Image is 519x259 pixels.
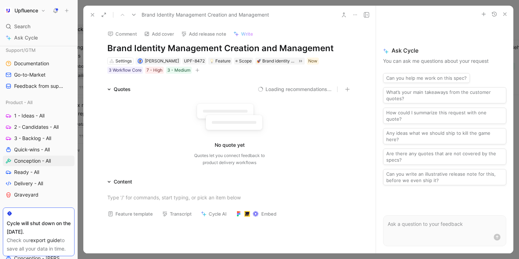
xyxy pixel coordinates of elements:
span: 2 - Candidates - All [14,124,59,131]
button: Any ideas what we should ship to kill the game here? [383,128,506,144]
span: Ask Cycle [383,46,506,55]
h1: Brand Identity Management Creation and Management [107,43,352,54]
button: Transcript [159,209,195,219]
div: Quotes [114,85,131,94]
button: Can you write an illustrative release note for this, before we even ship it? [383,169,506,185]
img: 💡 [210,59,214,63]
button: Loading recommendations... [258,85,332,94]
div: Product - All [3,97,74,108]
a: 1 - Ideas - All [3,110,74,121]
div: Brand identity management creation and management [262,58,296,65]
button: Embed [233,209,280,219]
a: 2 - Candidates - All [3,122,74,132]
button: What’s your main takeaways from the customer quotes? [383,87,506,103]
button: Add release note [178,29,229,39]
div: Quotes [105,85,133,94]
span: Graveyard [14,191,38,198]
span: Brand Identity Management Creation and Management [142,11,269,19]
span: Go-to-Market [14,71,46,78]
img: 🚀 [257,59,261,63]
div: 7 - High [147,67,162,74]
span: [PERSON_NAME] [145,58,179,64]
div: Check our to save all your data in time. [7,236,71,253]
div: Quotes let you connect feedback to product delivery workflows [194,152,265,166]
a: Feedback from support [3,81,74,91]
img: Upfluence [5,7,12,14]
a: Ready - All [3,167,74,177]
span: 3 - Backlog - All [14,135,51,142]
div: Support/GTMDocumentationGo-to-MarketFeedback from support [3,45,74,91]
div: Search [3,21,74,32]
span: Write [241,31,253,37]
button: Add cover [141,29,177,39]
a: Delivery - All [3,178,74,189]
span: Search [14,22,30,31]
button: Can you help me work on this spec? [383,73,470,83]
button: Comment [105,29,140,39]
a: Graveyard [3,189,74,200]
a: Go-to-Market [3,70,74,80]
div: 💡Feature [208,58,232,65]
div: Content [105,177,135,186]
div: UPF-8472 [184,58,205,65]
span: Conception - All [14,157,51,164]
span: Ask Cycle [14,34,38,42]
h1: Upfluence [14,7,38,14]
a: Ask Cycle [3,32,74,43]
img: avatar [138,59,142,63]
div: 3 - Medium [167,67,190,74]
div: Cycle will shut down on the [DATE]. [7,219,71,236]
span: Product - All [6,99,32,106]
div: Scope [234,58,253,65]
div: 3 Workflow Core [109,67,142,74]
div: Feature [210,58,231,65]
div: No quote yet [215,141,245,149]
a: export guide [30,237,60,243]
button: How could I summarize this request with one quote? [383,108,506,124]
div: Support/GTM [3,45,74,55]
span: Ready - All [14,169,39,176]
a: Documentation [3,58,74,69]
span: Support/GTM [6,47,36,54]
span: Documentation [14,60,49,67]
a: Quick-wins - All [3,144,74,155]
button: Cycle AI [198,209,230,219]
div: ⛵️[PERSON_NAME] [3,206,74,216]
div: Product - All1 - Ideas - All2 - Candidates - All3 - Backlog - AllQuick-wins - AllConception - All... [3,97,74,200]
span: Feedback from support [14,83,65,90]
button: Are there any quotes that are not covered by the specs? [383,149,506,165]
div: Now [308,58,317,65]
button: Feature template [105,209,156,219]
div: Settings [115,58,132,65]
span: Quick-wins - All [14,146,50,153]
span: Scope [239,58,252,65]
a: Conception - All [3,156,74,166]
button: UpfluenceUpfluence [3,6,47,16]
p: You can ask me questions about your request [383,57,506,65]
span: Delivery - All [14,180,43,187]
button: Write [230,29,256,39]
div: Content [114,177,132,186]
span: 1 - Ideas - All [14,112,44,119]
a: 3 - Backlog - All [3,133,74,144]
